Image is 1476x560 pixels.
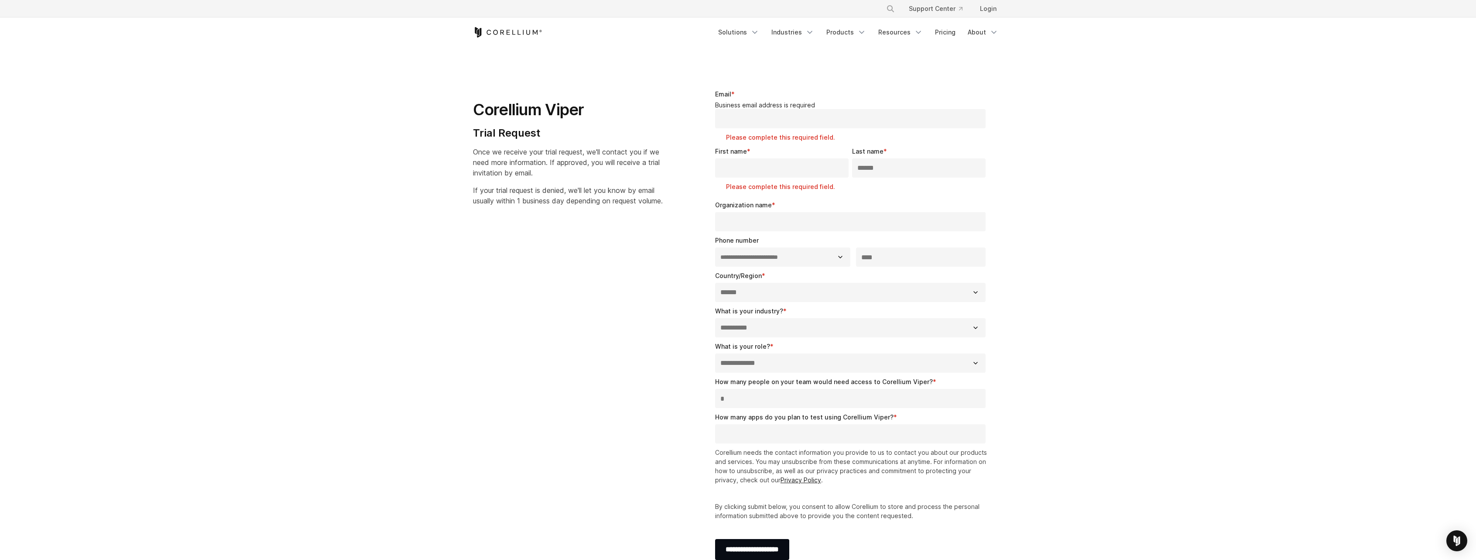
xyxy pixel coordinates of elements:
a: Login [973,1,1003,17]
span: What is your industry? [715,307,783,315]
span: First name [715,148,747,155]
span: Once we receive your trial request, we'll contact you if we need more information. If approved, y... [473,148,660,177]
span: How many apps do you plan to test using Corellium Viper? [715,413,894,421]
button: Search [883,1,898,17]
a: Products [821,24,871,40]
label: Please complete this required field. [726,182,852,191]
a: Corellium Home [473,27,542,38]
div: Navigation Menu [876,1,1003,17]
span: Email [715,90,731,98]
p: Corellium needs the contact information you provide to us to contact you about our products and s... [715,448,990,484]
span: What is your role? [715,343,770,350]
span: Organization name [715,201,772,209]
a: Solutions [713,24,764,40]
h1: Corellium Viper [473,100,663,120]
a: Privacy Policy [781,476,821,484]
h4: Trial Request [473,127,663,140]
div: Open Intercom Messenger [1446,530,1467,551]
span: Country/Region [715,272,762,279]
span: How many people on your team would need access to Corellium Viper? [715,378,933,385]
a: Pricing [930,24,961,40]
span: Phone number [715,237,759,244]
span: Last name [852,148,884,155]
a: Industries [766,24,819,40]
a: Resources [873,24,928,40]
div: Navigation Menu [713,24,1003,40]
p: By clicking submit below, you consent to allow Corellium to store and process the personal inform... [715,502,990,520]
a: Support Center [902,1,969,17]
a: About [962,24,1003,40]
legend: Business email address is required [715,101,990,109]
span: If your trial request is denied, we'll let you know by email usually within 1 business day depend... [473,186,663,205]
label: Please complete this required field. [726,133,990,142]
